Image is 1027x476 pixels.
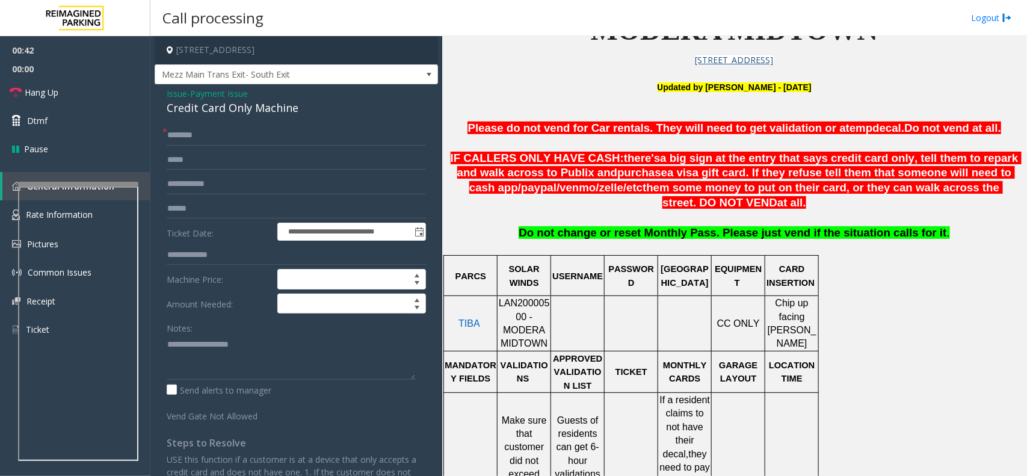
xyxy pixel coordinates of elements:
span: Please do not vend for Car rentals. They will need to get validation or a [467,122,845,134]
span: LOCATION TIME [769,360,818,383]
span: them some money to put on their card, or they can walk across the street. DO NOT VEND [643,181,1002,209]
span: LAN20000500 - MODERA MIDTOWN [499,298,550,348]
span: PASSWORD [608,264,654,287]
span: Hang Up [25,86,58,99]
span: Do not vend at all. [904,122,1001,134]
span: . [947,226,950,239]
span: EQUIPMENT [715,264,762,287]
label: Machine Price: [164,269,274,289]
img: 'icon' [12,297,20,305]
label: Vend Gate Not Allowed [164,406,274,422]
span: Increase value [409,294,425,304]
span: paypal [521,181,557,194]
span: a big sign at the entry that says credit card only, tell them to repark and walk across to Publix... [457,152,1022,179]
span: venmo [560,181,596,194]
a: TIBA [458,319,480,329]
span: / [596,181,599,194]
span: APPROVED VALIDATION LIST [553,354,605,391]
span: If a resident claims to not have their decal [660,395,713,459]
span: - [187,88,248,99]
label: Ticket Date: [164,223,274,241]
span: Pause [24,143,48,155]
span: GARAGE LAYOUT [719,360,760,383]
a: General Information [2,172,150,200]
h4: [STREET_ADDRESS] [155,36,438,64]
div: Credit Card Only Machine [167,100,426,116]
span: SOLAR WINDS [509,264,542,287]
img: 'icon' [12,268,22,277]
span: TIBA [458,318,480,329]
span: / [557,181,560,194]
img: logout [1002,11,1012,24]
font: U [658,81,664,93]
span: MANDATORY FIELDS [445,360,496,383]
span: , [686,449,688,459]
span: IF CALLERS ONLY HAVE CASH: [451,152,624,164]
h3: Call processing [156,3,270,32]
img: 'icon' [12,240,21,248]
span: a visa gift card. If they refuse tell them that someone will need to cash app/ [469,166,1015,194]
span: Payment Issue [190,87,248,100]
span: [STREET_ADDRESS] [695,54,774,66]
span: CC ONLY [717,318,760,329]
a: Logout [971,11,1012,24]
img: 'icon' [12,324,20,335]
label: Amount Needed: [164,294,274,314]
label: Notes: [167,318,193,335]
span: temp [846,122,873,134]
span: Increase value [409,270,425,279]
img: 'icon' [12,182,21,191]
span: PARCS [455,271,486,281]
label: Send alerts to manager [167,384,271,397]
span: Decrease value [409,304,425,314]
span: Mezz Main Trans Exit- South Exit [155,65,381,84]
span: decal. [872,122,904,134]
span: Decrease value [409,279,425,289]
span: Issue [167,87,187,100]
span: General Information [27,181,114,192]
span: Toggle popup [412,223,425,240]
span: etc [626,181,643,194]
span: VALIDATIONS [501,360,548,383]
span: MONTHLY CARDS [663,360,709,383]
span: CARD INSERTION [766,264,815,287]
a: [STREET_ADDRESS] [695,55,774,65]
h4: Steps to Resolve [167,437,426,449]
span: Dtmf [27,114,48,127]
img: 'icon' [12,209,20,220]
span: [GEOGRAPHIC_DATA] [661,264,709,287]
span: purchase [617,166,667,179]
span: at all. [777,196,806,209]
span: USERNAME [552,271,603,281]
span: TICKET [615,367,647,377]
span: there's [624,152,660,164]
span: / [623,181,626,194]
font: pdated by [PERSON_NAME] - [DATE] [658,82,812,92]
span: Do not change or reset Monthly Pass. Please just vend if the situation calls for it [519,226,946,239]
span: Chip up facing [PERSON_NAME] [768,298,816,348]
span: zelle [599,181,623,194]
